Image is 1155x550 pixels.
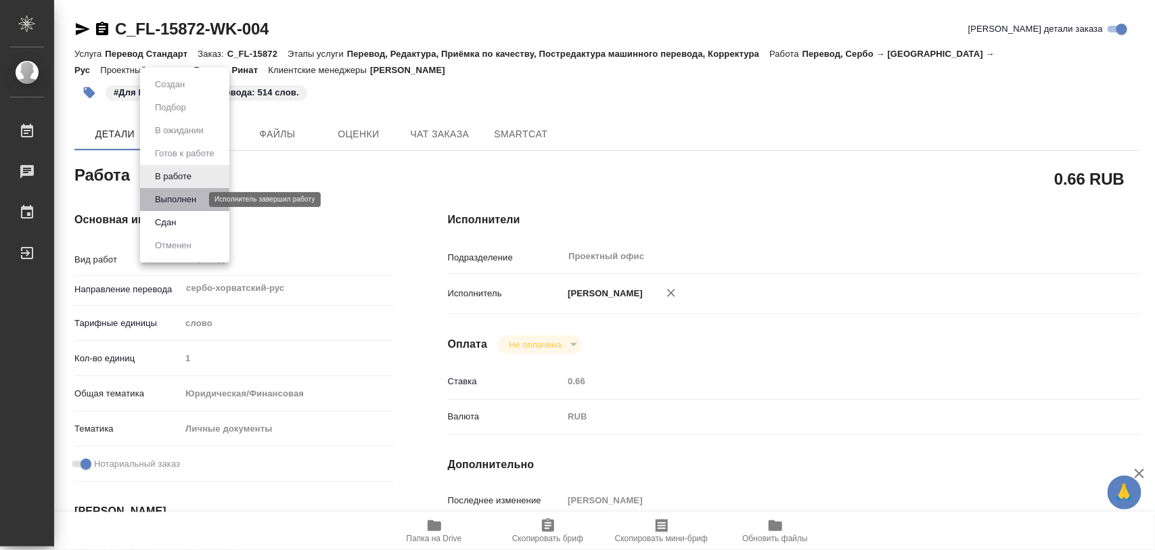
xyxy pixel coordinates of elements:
[151,238,196,253] button: Отменен
[151,100,190,115] button: Подбор
[151,215,180,230] button: Сдан
[151,77,189,92] button: Создан
[151,123,208,138] button: В ожидании
[151,146,219,161] button: Готов к работе
[151,169,196,184] button: В работе
[151,192,200,207] button: Выполнен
